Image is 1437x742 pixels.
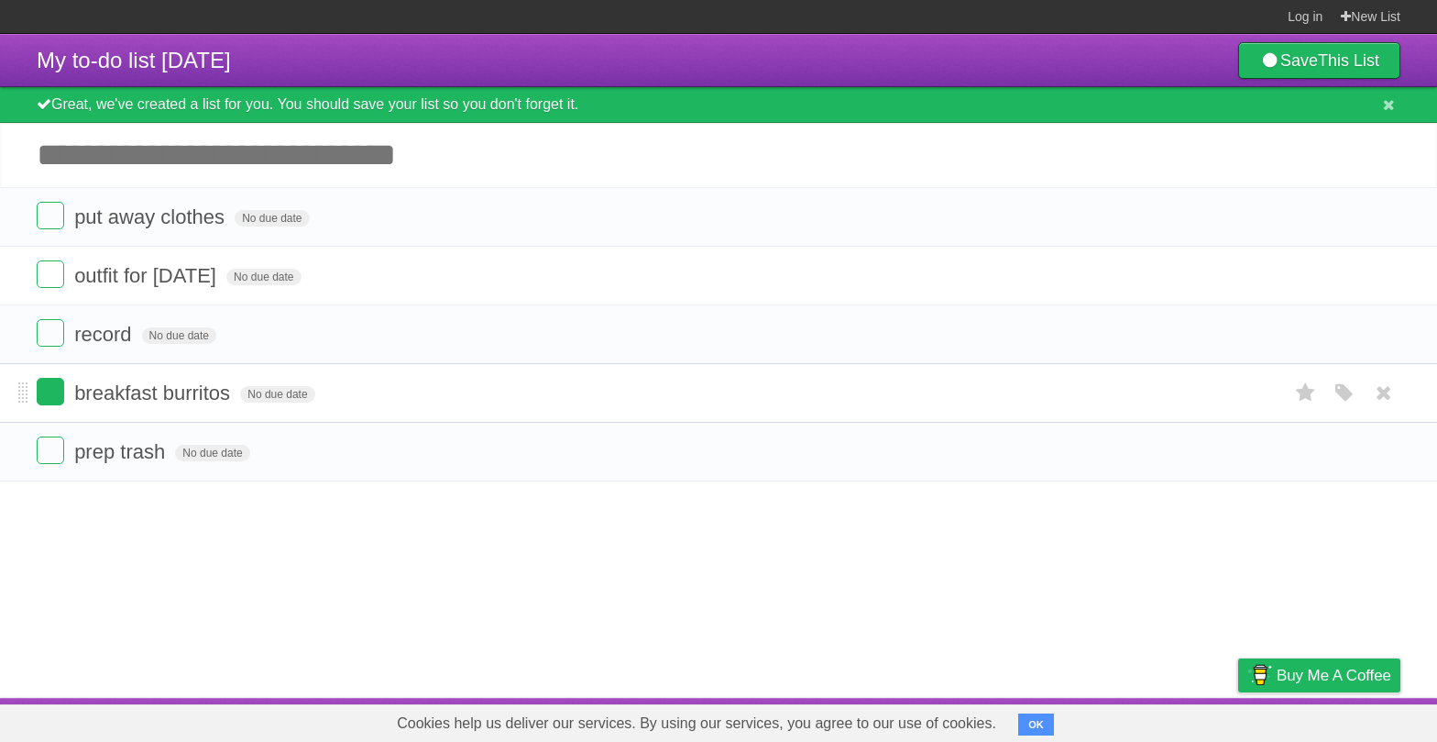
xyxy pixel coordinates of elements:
[1289,378,1323,408] label: Star task
[1152,703,1192,737] a: Terms
[142,327,216,344] span: No due date
[37,260,64,288] label: Done
[1247,659,1272,691] img: Buy me a coffee
[240,386,314,403] span: No due date
[74,264,221,287] span: outfit for [DATE]
[1238,659,1400,692] a: Buy me a coffee
[37,319,64,347] label: Done
[1277,659,1391,692] span: Buy me a coffee
[1238,42,1400,79] a: SaveThis List
[378,705,1015,742] span: Cookies help us deliver our services. By using our services, you agree to our use of cookies.
[1214,703,1262,737] a: Privacy
[226,269,301,285] span: No due date
[37,378,64,405] label: Done
[74,205,229,228] span: put away clothes
[37,202,64,229] label: Done
[74,323,136,346] span: record
[74,382,235,404] span: breakfast burritos
[1055,703,1129,737] a: Developers
[1285,703,1400,737] a: Suggest a feature
[74,440,170,463] span: prep trash
[1018,714,1054,736] button: OK
[37,437,64,464] label: Done
[37,48,231,72] span: My to-do list [DATE]
[1318,51,1379,70] b: This List
[235,210,309,227] span: No due date
[994,703,1033,737] a: About
[175,445,249,461] span: No due date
